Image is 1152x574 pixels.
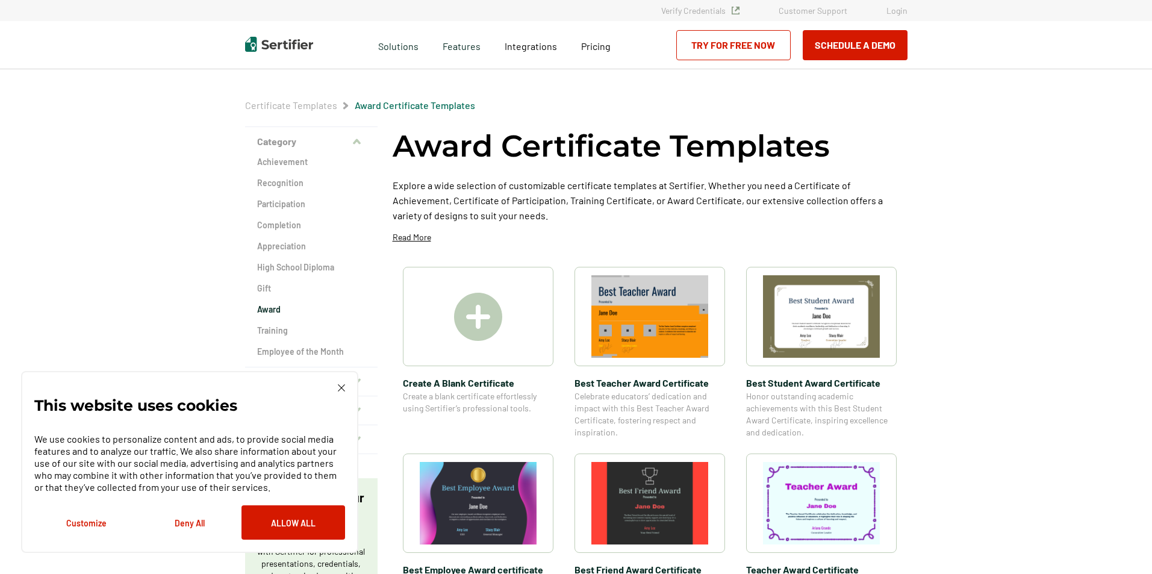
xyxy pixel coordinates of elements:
img: Verified [732,7,739,14]
a: Recognition [257,177,366,189]
a: Best Student Award Certificate​Best Student Award Certificate​Honor outstanding academic achievem... [746,267,897,438]
a: Award Certificate Templates [355,99,475,111]
a: Pricing [581,37,611,52]
span: Solutions [378,37,419,52]
h1: Award Certificate Templates [393,126,830,166]
img: Best Teacher Award Certificate​ [591,275,708,358]
img: Create A Blank Certificate [454,293,502,341]
a: Appreciation [257,240,366,252]
img: Teacher Award Certificate [763,462,880,544]
span: Features [443,37,481,52]
button: Allow All [241,505,345,540]
button: Schedule a Demo [803,30,908,60]
span: Honor outstanding academic achievements with this Best Student Award Certificate, inspiring excel... [746,390,897,438]
button: Deny All [138,505,241,540]
a: Achievement [257,156,366,168]
a: High School Diploma [257,261,366,273]
a: Try for Free Now [676,30,791,60]
button: Category [245,127,378,156]
div: Breadcrumb [245,99,475,111]
a: Certificate Templates [245,99,337,111]
img: Best Student Award Certificate​ [763,275,880,358]
span: Best Student Award Certificate​ [746,375,897,390]
a: Participation [257,198,366,210]
a: Training [257,325,366,337]
a: Award [257,304,366,316]
a: Verify Credentials [661,5,739,16]
div: Category [245,156,378,367]
button: Theme [245,367,378,396]
a: Best Teacher Award Certificate​Best Teacher Award Certificate​Celebrate educators’ dedication and... [574,267,725,438]
p: We use cookies to personalize content and ads, to provide social media features and to analyze ou... [34,433,345,493]
a: Login [886,5,908,16]
a: Completion [257,219,366,231]
p: Read More [393,231,431,243]
a: Customer Support [779,5,847,16]
button: Customize [34,505,138,540]
span: Create a blank certificate effortlessly using Sertifier’s professional tools. [403,390,553,414]
img: Best Friend Award Certificate​ [591,462,708,544]
a: Employee of the Month [257,346,366,358]
img: Best Employee Award certificate​ [420,462,537,544]
a: Integrations [505,37,557,52]
img: Cookie Popup Close [338,384,345,392]
p: Explore a wide selection of customizable certificate templates at Sertifier. Whether you need a C... [393,178,908,223]
span: Create A Blank Certificate [403,375,553,390]
span: Integrations [505,40,557,52]
a: Gift [257,282,366,295]
span: Best Teacher Award Certificate​ [574,375,725,390]
span: Pricing [581,40,611,52]
p: This website uses cookies [34,399,237,411]
span: Celebrate educators’ dedication and impact with this Best Teacher Award Certificate, fostering re... [574,390,725,438]
img: Sertifier | Digital Credentialing Platform [245,37,313,52]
